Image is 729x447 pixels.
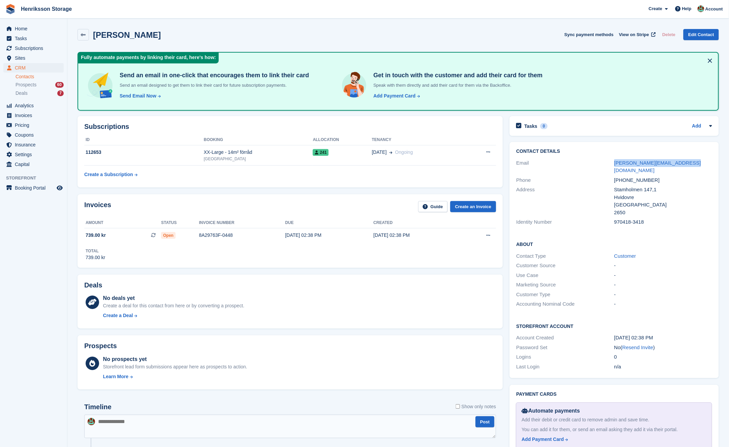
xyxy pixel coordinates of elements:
[372,149,387,156] span: [DATE]
[15,140,55,149] span: Insurance
[285,232,373,239] div: [DATE] 02:38 PM
[86,232,106,239] span: 739.00 kr
[15,53,55,63] span: Sites
[5,4,16,14] img: stora-icon-8386f47178a22dfd0bd8f6a31ec36ba5ce8667c1dd55bd0f319d3a0aa187defe.svg
[614,186,712,194] div: Stamholmen 147,1
[660,29,678,40] button: Delete
[204,156,313,162] div: [GEOGRAPHIC_DATA]
[16,90,64,97] a: Deals 7
[313,135,372,145] th: Allocation
[516,252,614,260] div: Contact Type
[86,248,105,254] div: Total
[103,373,247,380] a: Learn More
[15,120,55,130] span: Pricing
[516,353,614,361] div: Logins
[103,363,247,370] div: Storefront lead form submissions appear here as prospects to action.
[103,302,244,309] div: Create a deal for this contact from here or by converting a prospect.
[692,122,701,130] a: Add
[3,24,64,33] a: menu
[371,72,543,79] h4: Get in touch with the customer and add their card for them
[705,6,723,12] span: Account
[161,232,176,239] span: Open
[84,171,133,178] div: Create a Subscription
[16,82,36,88] span: Prospects
[103,312,133,319] div: Create a Deal
[86,254,105,261] div: 739.00 kr
[516,262,614,270] div: Customer Source
[614,291,712,299] div: -
[117,72,309,79] h4: Send an email in one-click that encourages them to link their card
[16,81,64,88] a: Prospects 60
[516,272,614,279] div: Use Case
[3,101,64,110] a: menu
[614,344,712,352] div: No
[15,101,55,110] span: Analytics
[103,355,247,363] div: No prospects yet
[285,218,373,228] th: Due
[516,149,712,154] h2: Contact Details
[3,44,64,53] a: menu
[516,300,614,308] div: Accounting Nominal Code
[371,92,421,100] a: Add Payment Card
[313,149,329,156] span: 241
[522,426,706,433] div: You can add it for them, or send an email asking they add it via their portal.
[3,160,64,169] a: menu
[516,281,614,289] div: Marketing Source
[456,403,460,410] input: Show only notes
[3,183,64,193] a: menu
[516,186,614,216] div: Address
[522,436,704,443] a: Add Payment Card
[371,82,543,89] p: Speak with them directly and add their card for them via the Backoffice.
[456,403,496,410] label: Show only notes
[614,272,712,279] div: -
[117,82,309,89] p: Send an email designed to get them to link their card for future subscription payments.
[84,403,112,411] h2: Timeline
[516,334,614,342] div: Account Created
[161,218,199,228] th: Status
[614,201,712,209] div: [GEOGRAPHIC_DATA]
[373,218,462,228] th: Created
[373,232,462,239] div: [DATE] 02:38 PM
[3,111,64,120] a: menu
[86,72,114,100] img: send-email-b5881ef4c8f827a638e46e229e590028c7e36e3a6c99d2365469aff88783de13.svg
[15,24,55,33] span: Home
[614,334,712,342] div: [DATE] 02:38 PM
[476,416,494,427] button: Post
[15,111,55,120] span: Invoices
[88,418,95,425] img: Isak Martinelle
[84,123,496,131] h2: Subscriptions
[565,29,614,40] button: Sync payment methods
[3,53,64,63] a: menu
[524,123,538,129] h2: Tasks
[78,53,219,63] div: Fully automate payments by linking their card, here's how:
[56,184,64,192] a: Preview store
[682,5,692,12] span: Help
[103,294,244,302] div: No deals yet
[616,29,657,40] a: View on Stripe
[614,262,712,270] div: -
[15,34,55,43] span: Tasks
[84,342,117,350] h2: Prospects
[516,392,712,397] h2: Payment cards
[84,135,204,145] th: ID
[340,72,368,99] img: get-in-touch-e3e95b6451f4e49772a6039d3abdde126589d6f45a760754adfa51be33bf0f70.svg
[15,183,55,193] span: Booking Portal
[93,30,161,39] h2: [PERSON_NAME]
[15,130,55,140] span: Coupons
[516,344,614,352] div: Password Set
[3,120,64,130] a: menu
[614,253,636,259] a: Customer
[84,149,204,156] div: 112653
[522,436,564,443] div: Add Payment Card
[516,159,614,174] div: Email
[621,344,655,350] span: ( )
[84,201,111,212] h2: Invoices
[614,363,712,371] div: n/a
[3,130,64,140] a: menu
[614,194,712,201] div: Hvidovre
[3,150,64,159] a: menu
[16,90,28,96] span: Deals
[15,63,55,73] span: CRM
[516,176,614,184] div: Phone
[15,160,55,169] span: Capital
